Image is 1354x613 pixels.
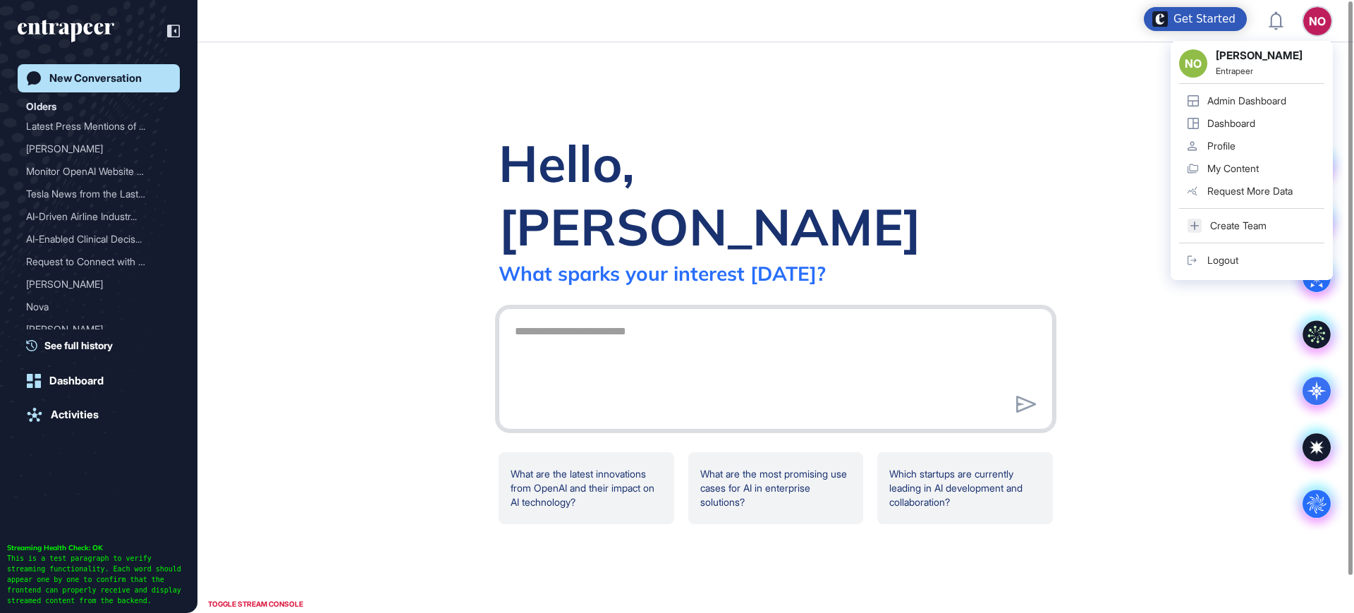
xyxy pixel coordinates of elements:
[51,408,99,421] div: Activities
[44,338,113,353] span: See full history
[499,131,1053,258] div: Hello, [PERSON_NAME]
[26,338,180,353] a: See full history
[499,452,674,524] div: What are the latest innovations from OpenAI and their impact on AI technology?
[26,318,171,341] div: Curie
[1173,12,1236,26] div: Get Started
[1144,7,1247,31] div: Open Get Started checklist
[26,115,160,138] div: Latest Press Mentions of ...
[205,595,307,613] div: TOGGLE STREAM CONSOLE
[26,250,160,273] div: Request to Connect with C...
[688,452,864,524] div: What are the most promising use cases for AI in enterprise solutions?
[26,205,160,228] div: AI-Driven Airline Industr...
[26,183,171,205] div: Tesla News from the Last Two Weeks
[18,20,114,42] div: entrapeer-logo
[26,228,160,250] div: AI-Enabled Clinical Decis...
[877,452,1053,524] div: Which startups are currently leading in AI development and collaboration?
[26,115,171,138] div: Latest Press Mentions of OpenAI
[499,261,826,286] div: What sparks your interest [DATE]?
[26,138,171,160] div: Reese
[26,296,160,318] div: Nova
[26,138,160,160] div: [PERSON_NAME]
[26,98,56,115] div: Olders
[26,183,160,205] div: Tesla News from the Last ...
[26,273,160,296] div: [PERSON_NAME]
[1303,7,1331,35] button: NO
[18,401,180,429] a: Activities
[26,250,171,273] div: Request to Connect with Curie
[49,72,142,85] div: New Conversation
[1152,11,1168,27] img: launcher-image-alternative-text
[26,296,171,318] div: Nova
[26,273,171,296] div: Reese
[18,367,180,395] a: Dashboard
[26,160,160,183] div: Monitor OpenAI Website Ac...
[26,160,171,183] div: Monitor OpenAI Website Activity
[49,375,104,387] div: Dashboard
[18,64,180,92] a: New Conversation
[26,318,160,341] div: [PERSON_NAME]
[26,228,171,250] div: AI-Enabled Clinical Decision Support Software for Infectious Disease Screening and AMR Program
[26,205,171,228] div: AI-Driven Airline Industry Updates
